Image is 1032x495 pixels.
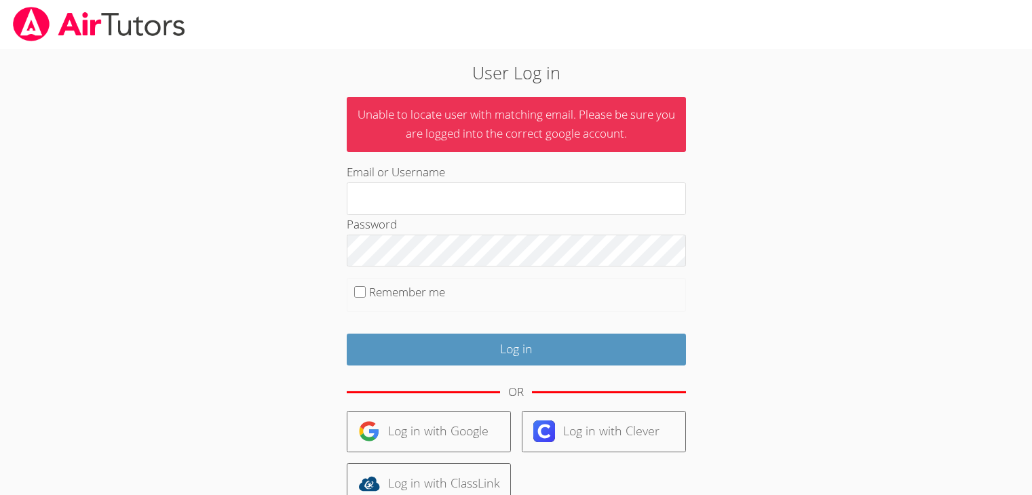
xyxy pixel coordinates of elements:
p: Unable to locate user with matching email. Please be sure you are logged into the correct google ... [347,97,686,153]
label: Remember me [369,284,445,300]
img: classlink-logo-d6bb404cc1216ec64c9a2012d9dc4662098be43eaf13dc465df04b49fa7ab582.svg [358,473,380,494]
img: clever-logo-6eab21bc6e7a338710f1a6ff85c0baf02591cd810cc4098c63d3a4b26e2feb20.svg [533,420,555,442]
label: Password [347,216,397,232]
input: Log in [347,334,686,365]
label: Email or Username [347,164,445,180]
img: airtutors_banner-c4298cdbf04f3fff15de1276eac7730deb9818008684d7c2e4769d2f7ddbe033.png [12,7,187,41]
a: Log in with Google [347,411,511,452]
img: google-logo-50288ca7cdecda66e5e0955fdab243c47b7ad437acaf1139b6f446037453330a.svg [358,420,380,442]
a: Log in with Clever [522,411,686,452]
h2: User Log in [237,60,795,85]
div: OR [508,382,524,402]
